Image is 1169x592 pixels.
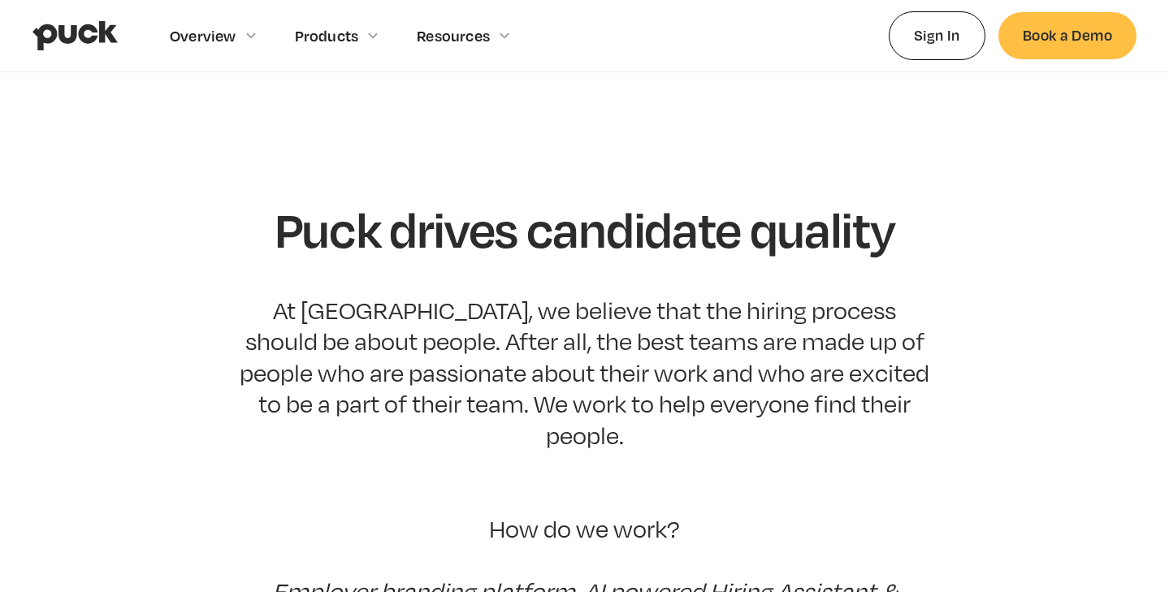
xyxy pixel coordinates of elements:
h1: Puck drives candidate quality [275,202,895,256]
a: Sign In [889,11,985,59]
a: Book a Demo [998,12,1137,58]
div: Products [295,27,359,45]
div: Resources [417,27,490,45]
div: Overview [170,27,236,45]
